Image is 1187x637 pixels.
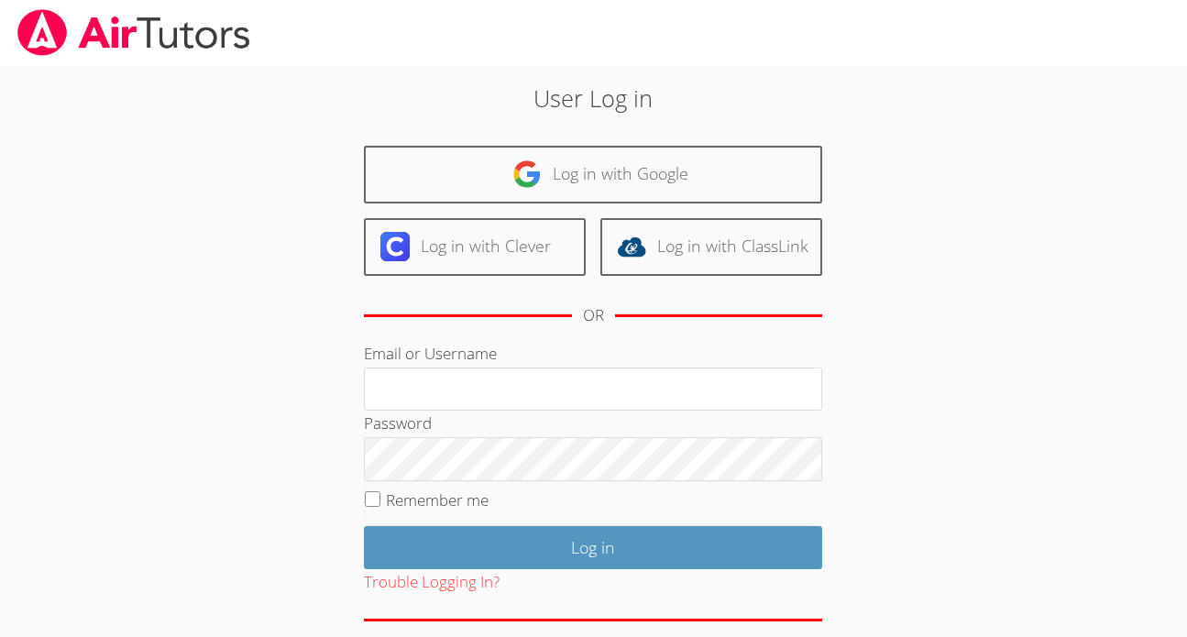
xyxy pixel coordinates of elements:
a: Log in with Google [364,146,822,203]
h2: User Log in [273,81,914,115]
a: Log in with Clever [364,218,586,276]
label: Email or Username [364,343,497,364]
a: Log in with ClassLink [600,218,822,276]
img: google-logo-50288ca7cdecda66e5e0955fdab243c47b7ad437acaf1139b6f446037453330a.svg [512,159,542,189]
label: Remember me [386,489,489,511]
input: Log in [364,526,822,569]
button: Trouble Logging In? [364,569,500,596]
img: classlink-logo-d6bb404cc1216ec64c9a2012d9dc4662098be43eaf13dc465df04b49fa7ab582.svg [617,232,646,261]
label: Password [364,412,432,434]
img: clever-logo-6eab21bc6e7a338710f1a6ff85c0baf02591cd810cc4098c63d3a4b26e2feb20.svg [380,232,410,261]
div: OR [583,302,604,329]
img: airtutors_banner-c4298cdbf04f3fff15de1276eac7730deb9818008684d7c2e4769d2f7ddbe033.png [16,9,252,56]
